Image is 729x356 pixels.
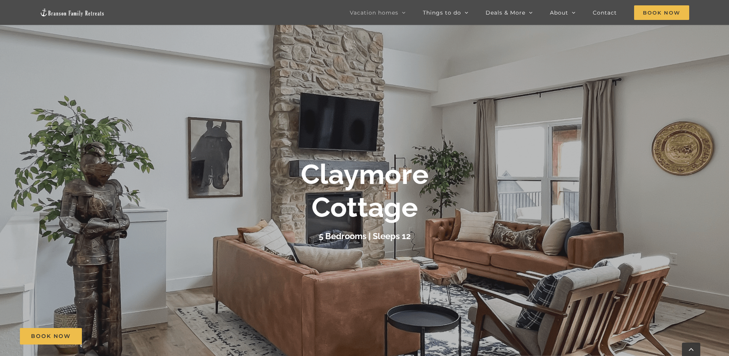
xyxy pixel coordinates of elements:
span: Deals & More [486,10,525,15]
span: Book Now [31,333,71,340]
span: Contact [593,10,617,15]
a: Book Now [20,328,82,345]
img: Branson Family Retreats Logo [40,8,105,17]
span: Vacation homes [350,10,398,15]
b: Claymore Cottage [301,158,429,223]
span: About [550,10,568,15]
h3: 5 Bedrooms | Sleeps 12 [319,231,411,241]
span: Book Now [634,5,689,20]
span: Things to do [423,10,461,15]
